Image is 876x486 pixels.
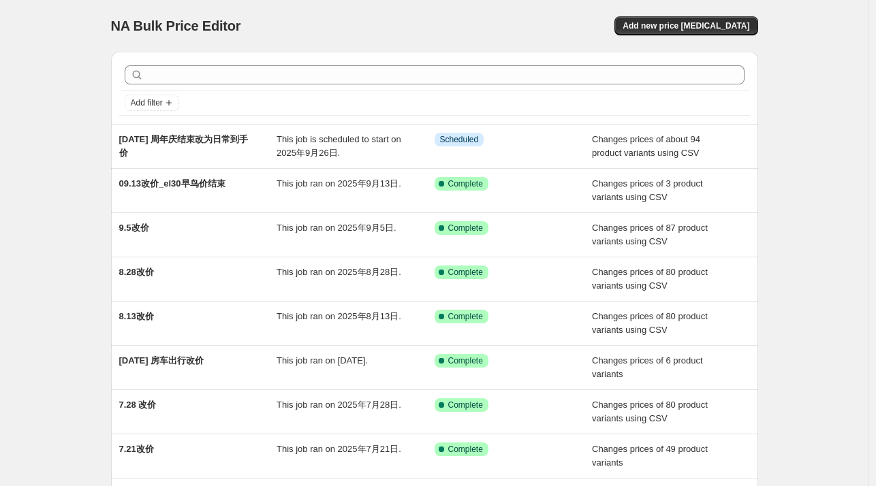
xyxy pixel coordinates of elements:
span: Changes prices of 80 product variants using CSV [592,311,708,335]
span: 8.28改价 [119,267,154,277]
span: Changes prices of 3 product variants using CSV [592,178,703,202]
span: Changes prices of 80 product variants using CSV [592,400,708,423]
span: Add new price [MEDICAL_DATA] [623,20,749,31]
span: Changes prices of about 94 product variants using CSV [592,134,700,158]
span: Complete [448,223,483,233]
button: Add new price [MEDICAL_DATA] [614,16,757,35]
span: Complete [448,178,483,189]
span: Changes prices of 80 product variants using CSV [592,267,708,291]
span: Complete [448,355,483,366]
span: 7.21改价 [119,444,154,454]
span: Changes prices of 49 product variants [592,444,708,468]
span: Complete [448,444,483,455]
span: Changes prices of 87 product variants using CSV [592,223,708,246]
span: Add filter [131,97,163,108]
span: This job ran on 2025年9月13日. [277,178,401,189]
span: 9.5改价 [119,223,149,233]
span: [DATE] 周年庆结束改为日常到手价 [119,134,249,158]
span: This job ran on 2025年7月28日. [277,400,401,410]
span: Complete [448,311,483,322]
span: Scheduled [440,134,479,145]
span: 7.28 改价 [119,400,157,410]
span: Complete [448,400,483,410]
span: 8.13改价 [119,311,154,321]
span: 09.13改价_el30早鸟价结束 [119,178,225,189]
span: This job ran on 2025年9月5日. [277,223,396,233]
span: This job ran on 2025年7月21日. [277,444,401,454]
span: NA Bulk Price Editor [111,18,241,33]
span: [DATE] 房车出行改价 [119,355,204,366]
span: Complete [448,267,483,278]
span: This job ran on 2025年8月13日. [277,311,401,321]
span: This job ran on 2025年8月28日. [277,267,401,277]
span: This job ran on [DATE]. [277,355,368,366]
button: Add filter [125,95,179,111]
span: Changes prices of 6 product variants [592,355,703,379]
span: This job is scheduled to start on 2025年9月26日. [277,134,401,158]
